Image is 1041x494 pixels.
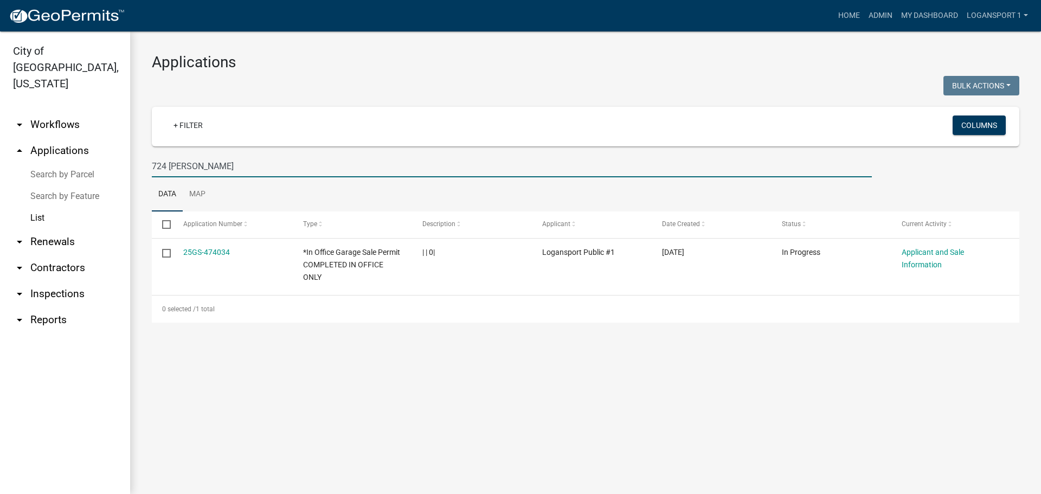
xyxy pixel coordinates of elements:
datatable-header-cell: Date Created [652,211,772,238]
div: 1 total [152,296,1019,323]
datatable-header-cell: Status [772,211,891,238]
a: Home [834,5,864,26]
datatable-header-cell: Type [292,211,412,238]
i: arrow_drop_up [13,144,26,157]
datatable-header-cell: Select [152,211,172,238]
a: + Filter [165,116,211,135]
span: Current Activity [902,220,947,228]
span: Application Number [183,220,242,228]
a: Data [152,177,183,212]
datatable-header-cell: Description [412,211,532,238]
datatable-header-cell: Current Activity [891,211,1011,238]
span: Status [782,220,801,228]
h3: Applications [152,53,1019,72]
button: Columns [953,116,1006,135]
a: Logansport 1 [962,5,1032,26]
span: | | 0| [422,248,435,256]
i: arrow_drop_down [13,313,26,326]
input: Search for applications [152,155,872,177]
a: My Dashboard [897,5,962,26]
span: In Progress [782,248,820,256]
a: Applicant and Sale Information [902,248,964,269]
i: arrow_drop_down [13,235,26,248]
i: arrow_drop_down [13,261,26,274]
a: Map [183,177,212,212]
span: *In Office Garage Sale Permit COMPLETED IN OFFICE ONLY [303,248,400,281]
i: arrow_drop_down [13,118,26,131]
a: Admin [864,5,897,26]
span: 0 selected / [162,305,196,313]
datatable-header-cell: Applicant [532,211,652,238]
datatable-header-cell: Application Number [172,211,292,238]
a: 25GS-474034 [183,248,230,256]
span: 09/05/2025 [662,248,684,256]
i: arrow_drop_down [13,287,26,300]
span: Type [303,220,317,228]
span: Description [422,220,455,228]
button: Bulk Actions [943,76,1019,95]
span: Applicant [542,220,570,228]
span: Logansport Public #1 [542,248,615,256]
span: Date Created [662,220,700,228]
